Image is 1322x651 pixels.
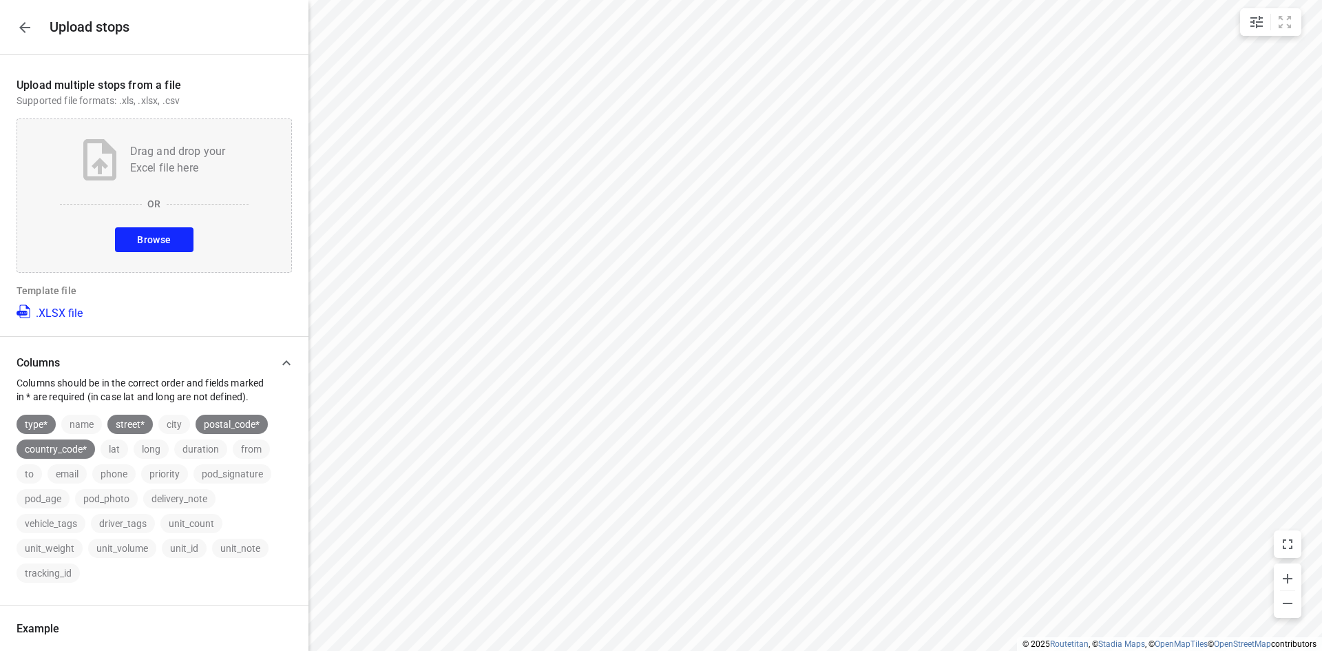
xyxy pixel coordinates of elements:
[17,303,83,320] a: .XLSX file
[92,468,136,479] span: phone
[75,493,138,504] span: pod_photo
[1050,639,1089,649] a: Routetitan
[17,568,80,579] span: tracking_id
[130,143,226,176] p: Drag and drop your Excel file here
[158,419,190,430] span: city
[115,227,193,252] button: Browse
[17,77,292,94] p: Upload multiple stops from a file
[17,284,292,298] p: Template file
[160,518,222,529] span: unit_count
[147,197,160,211] p: OR
[17,468,42,479] span: to
[193,468,271,479] span: pod_signature
[141,468,188,479] span: priority
[17,622,292,635] p: Example
[17,349,292,404] div: ColumnsColumns should be in the correct order and fields marked in * are required (in case lat an...
[174,444,227,455] span: duration
[162,543,207,554] span: unit_id
[17,94,292,107] p: Supported file formats: .xls, .xlsx, .csv
[17,356,273,369] p: Columns
[137,231,171,249] span: Browse
[83,139,116,180] img: Upload file
[17,493,70,504] span: pod_age
[61,419,102,430] span: name
[101,444,128,455] span: lat
[134,444,169,455] span: long
[88,543,156,554] span: unit_volume
[1243,8,1270,36] button: Map settings
[212,543,269,554] span: unit_note
[196,419,268,430] span: postal_code*
[50,19,129,35] h5: Upload stops
[17,303,33,320] img: XLSX
[17,444,95,455] span: country_code*
[17,419,56,430] span: type*
[1022,639,1316,649] li: © 2025 , © , © © contributors
[17,543,83,554] span: unit_weight
[48,468,87,479] span: email
[1240,8,1301,36] div: small contained button group
[17,518,85,529] span: vehicle_tags
[107,419,153,430] span: street*
[91,518,155,529] span: driver_tags
[233,444,270,455] span: from
[17,404,292,583] div: ColumnsColumns should be in the correct order and fields marked in * are required (in case lat an...
[143,493,216,504] span: delivery_note
[1155,639,1208,649] a: OpenMapTiles
[1098,639,1145,649] a: Stadia Maps
[17,376,273,404] p: Columns should be in the correct order and fields marked in * are required (in case lat and long ...
[1214,639,1271,649] a: OpenStreetMap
